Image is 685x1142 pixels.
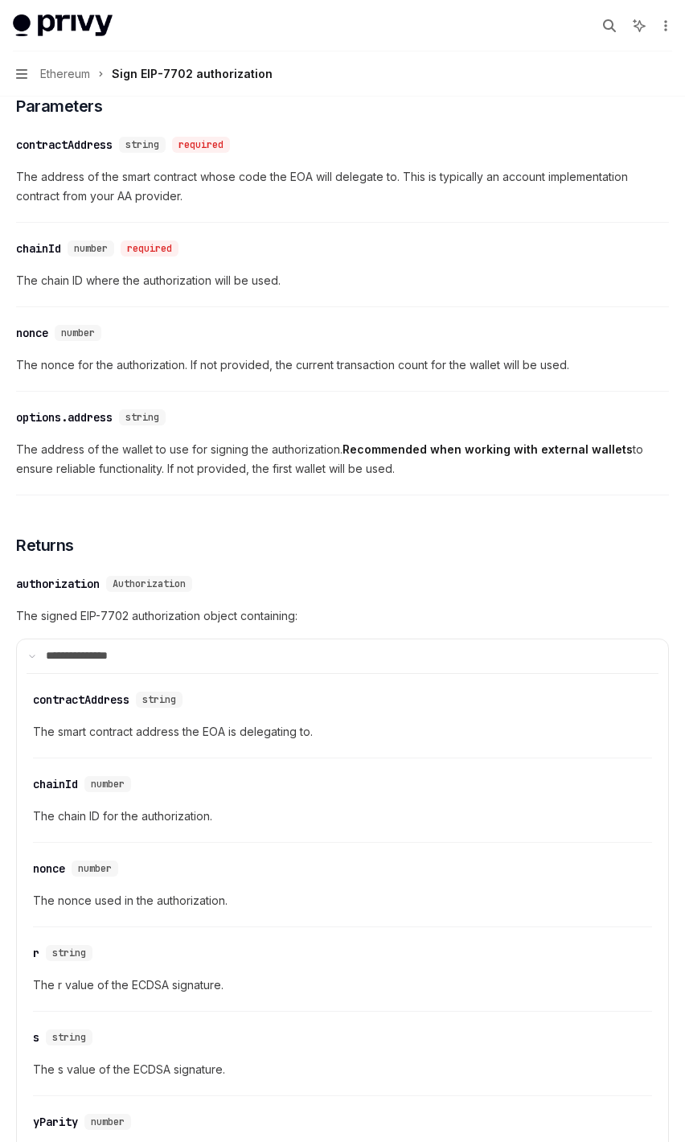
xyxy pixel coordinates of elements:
[16,137,113,153] div: contractAddress
[91,778,125,791] span: number
[16,240,61,257] div: chainId
[52,1031,86,1044] span: string
[40,64,90,84] span: Ethereum
[33,722,652,741] span: The smart contract address the EOA is delegating to.
[33,776,78,792] div: chainId
[16,440,669,479] span: The address of the wallet to use for signing the authorization. to ensure reliable functionality....
[13,14,113,37] img: light logo
[33,807,652,826] span: The chain ID for the authorization.
[33,861,65,877] div: nonce
[33,945,39,961] div: r
[61,327,95,339] span: number
[74,242,108,255] span: number
[16,355,669,375] span: The nonce for the authorization. If not provided, the current transaction count for the wallet wi...
[125,138,159,151] span: string
[172,137,230,153] div: required
[78,862,112,875] span: number
[33,1114,78,1130] div: yParity
[656,14,672,37] button: More actions
[33,1060,652,1079] span: The s value of the ECDSA signature.
[16,534,74,557] span: Returns
[16,409,113,425] div: options.address
[16,167,669,206] span: The address of the smart contract whose code the EOA will delegate to. This is typically an accou...
[33,1029,39,1045] div: s
[16,271,669,290] span: The chain ID where the authorization will be used.
[91,1115,125,1128] span: number
[16,325,48,341] div: nonce
[33,692,129,708] div: contractAddress
[16,576,100,592] div: authorization
[52,947,86,959] span: string
[142,693,176,706] span: string
[16,606,669,626] span: The signed EIP-7702 authorization object containing:
[342,442,633,456] strong: Recommended when working with external wallets
[125,411,159,424] span: string
[33,891,652,910] span: The nonce used in the authorization.
[16,95,102,117] span: Parameters
[33,976,652,995] span: The r value of the ECDSA signature.
[121,240,178,257] div: required
[113,577,186,590] span: Authorization
[112,64,273,84] div: Sign EIP-7702 authorization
